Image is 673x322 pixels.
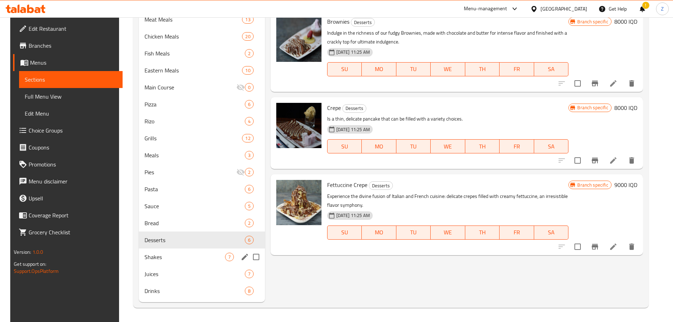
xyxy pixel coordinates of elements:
[14,259,46,269] span: Get support on:
[574,104,611,111] span: Branch specific
[245,271,253,277] span: 7
[245,270,254,278] div: items
[144,117,245,125] span: Rizo
[29,177,117,186] span: Menu disclaimer
[245,83,254,92] div: items
[245,236,254,244] div: items
[139,265,265,282] div: Juices7
[570,239,585,254] span: Select to update
[396,62,431,76] button: TU
[396,226,431,240] button: TU
[139,45,265,62] div: Fish Meals2
[330,64,359,74] span: SU
[144,15,242,24] span: Meat Meals
[570,76,585,91] span: Select to update
[13,207,123,224] a: Coverage Report
[240,252,250,262] button: edit
[327,115,569,123] p: Is a thin, delicate pancake that can be filled with a variety choices.
[25,109,117,118] span: Edit Menu
[13,122,123,139] a: Choice Groups
[342,104,366,113] div: Desserts
[245,84,253,91] span: 0
[245,101,253,108] span: 6
[242,32,253,41] div: items
[14,267,59,276] a: Support.OpsPlatform
[327,103,341,113] span: Crepe
[502,141,531,152] span: FR
[245,186,253,193] span: 6
[327,180,367,190] span: Fettuccine Crepe
[144,83,236,92] div: Main Course
[245,288,253,294] span: 8
[144,236,245,244] span: Desserts
[139,147,265,164] div: Meals3
[534,62,569,76] button: SA
[623,75,640,92] button: delete
[362,62,396,76] button: MO
[537,227,566,238] span: SA
[144,151,245,159] span: Meals
[500,62,534,76] button: FR
[242,67,253,74] span: 10
[433,64,462,74] span: WE
[139,198,265,215] div: Sauce5
[614,17,637,27] h6: 8000 IQD
[537,141,566,152] span: SA
[245,151,254,159] div: items
[245,237,253,244] span: 6
[245,287,254,295] div: items
[276,103,321,148] img: Crepe
[245,152,253,159] span: 3
[139,79,265,96] div: Main Course0
[586,238,603,255] button: Branch-specific-item
[144,49,245,58] span: Fish Meals
[541,5,587,13] div: [GEOGRAPHIC_DATA]
[144,100,245,109] span: Pizza
[433,227,462,238] span: WE
[144,287,245,295] span: Drinks
[609,242,618,251] a: Edit menu item
[362,226,396,240] button: MO
[614,103,637,113] h6: 8000 IQD
[139,164,265,181] div: Pies2
[465,226,500,240] button: TH
[327,139,362,153] button: SU
[13,37,123,54] a: Branches
[242,135,253,142] span: 12
[139,215,265,232] div: Bread2
[276,17,321,62] img: Brownies
[465,139,500,153] button: TH
[29,228,117,236] span: Grocery Checklist
[333,126,373,133] span: [DATE] 11:25 AM
[465,62,500,76] button: TH
[245,220,253,227] span: 2
[431,139,465,153] button: WE
[333,212,373,219] span: [DATE] 11:25 AM
[144,202,245,210] span: Sauce
[245,202,254,210] div: items
[13,54,123,71] a: Menus
[13,20,123,37] a: Edit Restaurant
[29,194,117,203] span: Upsell
[351,18,374,27] span: Desserts
[139,232,265,248] div: Desserts6
[245,169,253,176] span: 2
[245,50,253,57] span: 2
[333,49,373,55] span: [DATE] 11:25 AM
[464,5,507,13] div: Menu-management
[586,152,603,169] button: Branch-specific-item
[144,66,242,75] span: Eastern Meals
[139,96,265,113] div: Pizza6
[29,24,117,33] span: Edit Restaurant
[144,270,245,278] span: Juices
[433,141,462,152] span: WE
[369,181,393,190] div: Desserts
[534,226,569,240] button: SA
[29,41,117,50] span: Branches
[245,117,254,125] div: items
[468,141,497,152] span: TH
[13,173,123,190] a: Menu disclaimer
